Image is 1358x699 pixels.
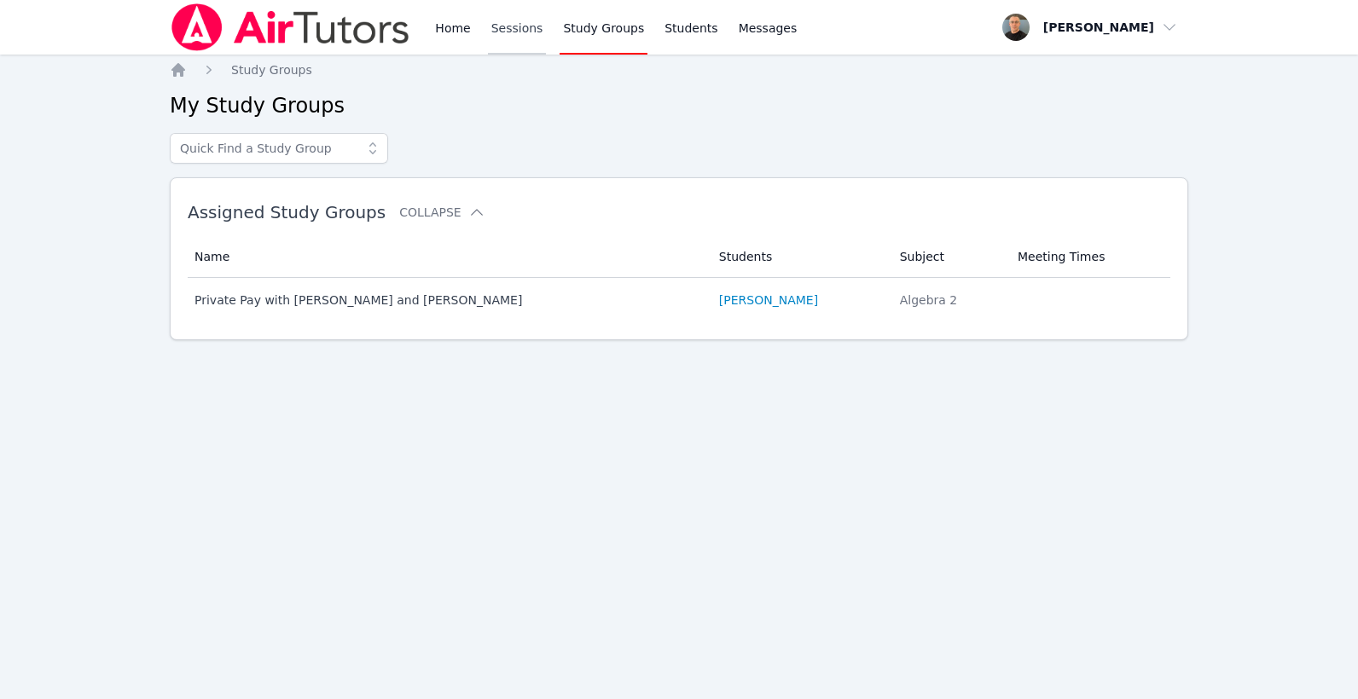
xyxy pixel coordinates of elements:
th: Name [188,236,709,278]
div: Private Pay with [PERSON_NAME] and [PERSON_NAME] [194,292,699,309]
a: [PERSON_NAME] [719,292,818,309]
span: Messages [739,20,798,37]
img: Air Tutors [170,3,411,51]
nav: Breadcrumb [170,61,1188,78]
h2: My Study Groups [170,92,1188,119]
input: Quick Find a Study Group [170,133,388,164]
th: Students [709,236,890,278]
div: Algebra 2 [900,292,997,309]
a: Study Groups [231,61,312,78]
tr: Private Pay with [PERSON_NAME] and [PERSON_NAME][PERSON_NAME]Algebra 2 [188,278,1170,322]
button: Collapse [399,204,485,221]
span: Assigned Study Groups [188,202,386,222]
th: Meeting Times [1007,236,1170,278]
th: Subject [890,236,1007,278]
span: Study Groups [231,63,312,77]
